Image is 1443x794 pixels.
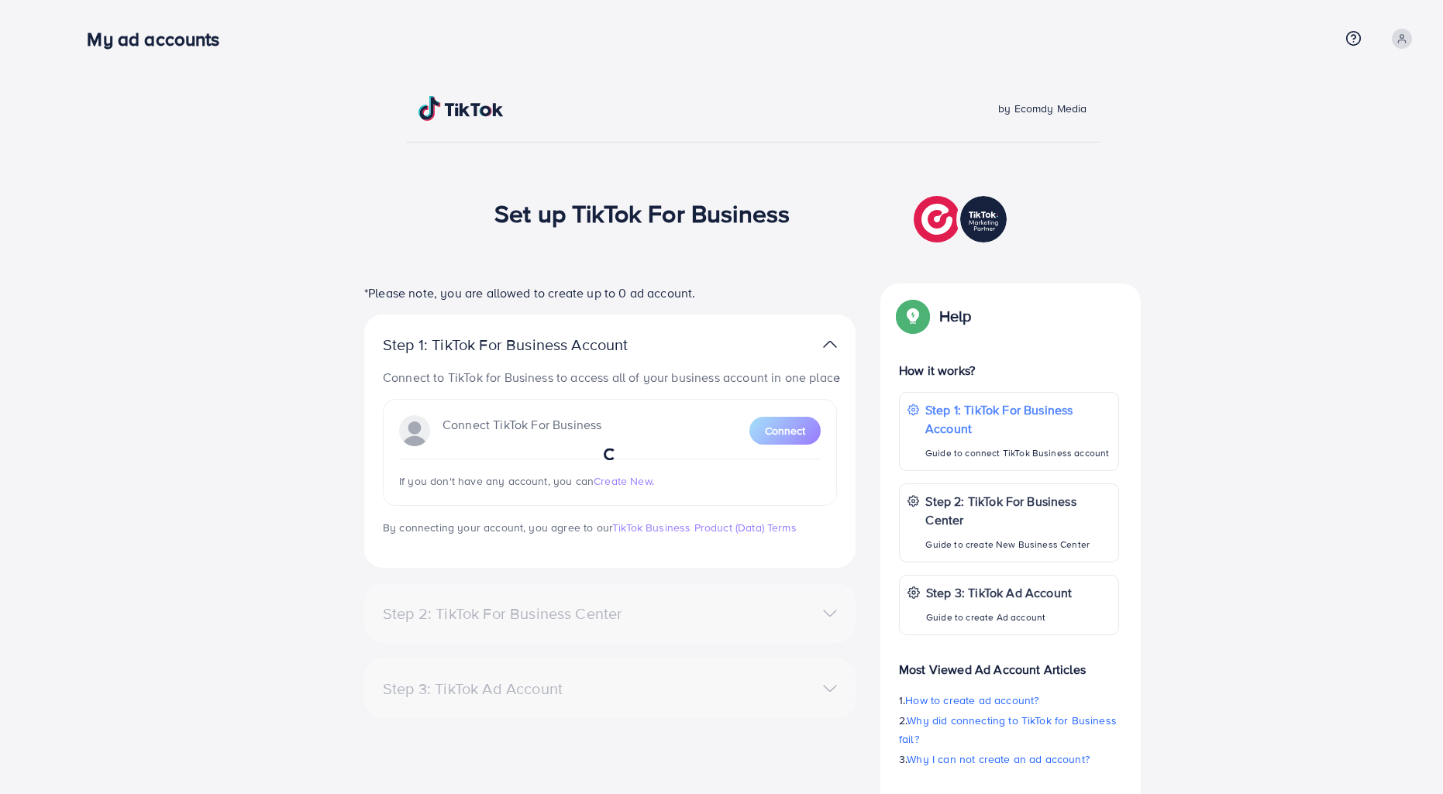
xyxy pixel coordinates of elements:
img: TikTok partner [914,192,1011,246]
span: by Ecomdy Media [998,101,1087,116]
p: Most Viewed Ad Account Articles [899,648,1119,679]
span: How to create ad account? [905,693,1038,708]
img: Popup guide [899,302,927,330]
h3: My ad accounts [87,28,232,50]
p: 3. [899,750,1119,768]
p: 2. [899,711,1119,748]
p: Step 1: TikTok For Business Account [383,335,677,354]
h1: Set up TikTok For Business [494,198,790,228]
p: Step 2: TikTok For Business Center [925,492,1111,529]
p: 1. [899,691,1119,710]
p: *Please note, you are allowed to create up to 0 ad account. [364,284,856,302]
p: Guide to connect TikTok Business account [925,444,1111,462]
img: TikTok partner [823,333,837,356]
span: Why I can not create an ad account? [907,751,1090,767]
img: TikTok [418,96,504,121]
p: How it works? [899,361,1119,380]
p: Help [939,307,972,325]
p: Step 3: TikTok Ad Account [926,583,1072,602]
p: Step 1: TikTok For Business Account [925,400,1111,438]
p: Guide to create New Business Center [925,535,1111,554]
p: Guide to create Ad account [926,608,1072,627]
span: Why did connecting to TikTok for Business fail? [899,713,1117,747]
